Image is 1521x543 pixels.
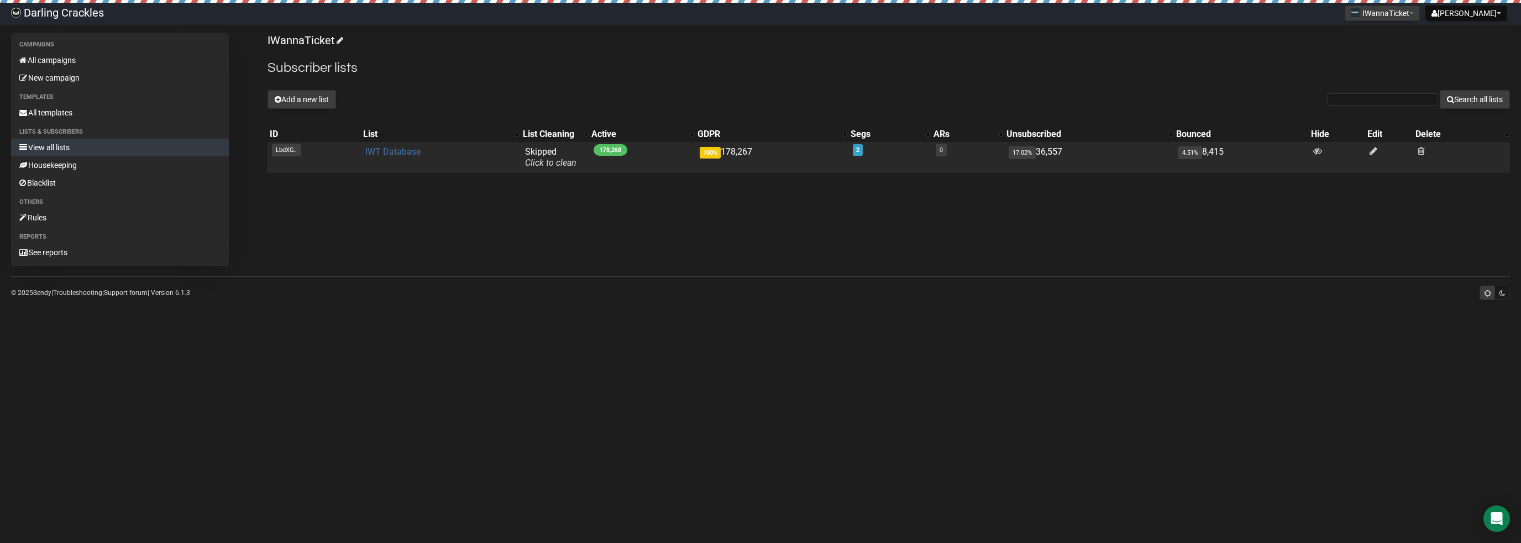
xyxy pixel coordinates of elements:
th: List Cleaning: No sort applied, activate to apply an ascending sort [521,126,589,142]
div: List Cleaning [523,129,578,140]
a: Support forum [104,289,148,297]
div: Edit [1367,129,1411,140]
a: 0 [940,146,943,154]
a: Sendy [33,289,51,297]
a: Troubleshooting [53,289,102,297]
a: Housekeeping [11,156,229,174]
li: Lists & subscribers [11,125,229,139]
button: Add a new list [268,90,336,109]
a: Blacklist [11,174,229,192]
a: See reports [11,244,229,261]
th: ARs: No sort applied, activate to apply an ascending sort [931,126,1004,142]
th: ID: No sort applied, sorting is disabled [268,126,361,142]
th: List: No sort applied, activate to apply an ascending sort [361,126,521,142]
div: GDPR [697,129,837,140]
div: Unsubscribed [1006,129,1163,140]
th: Active: No sort applied, activate to apply an ascending sort [589,126,695,142]
span: 178,268 [594,144,627,156]
th: Bounced: No sort applied, sorting is disabled [1174,126,1309,142]
span: Skipped [525,146,576,168]
a: IWannaTicket [268,34,342,47]
div: Open Intercom Messenger [1483,505,1510,532]
span: 17.02% [1009,146,1036,159]
th: Unsubscribed: No sort applied, activate to apply an ascending sort [1004,126,1174,142]
td: 8,415 [1174,142,1309,173]
a: All campaigns [11,51,229,69]
li: Others [11,196,229,209]
a: IWT Database [365,146,421,157]
a: 2 [856,146,859,154]
th: Hide: No sort applied, sorting is disabled [1309,126,1365,142]
span: 4.51% [1178,146,1202,159]
div: List [363,129,510,140]
li: Templates [11,91,229,104]
th: Segs: No sort applied, activate to apply an ascending sort [848,126,931,142]
a: New campaign [11,69,229,87]
h2: Subscriber lists [268,58,1510,78]
div: Hide [1311,129,1363,140]
th: Edit: No sort applied, sorting is disabled [1365,126,1413,142]
li: Campaigns [11,38,229,51]
th: Delete: No sort applied, activate to apply an ascending sort [1413,126,1510,142]
div: ID [270,129,359,140]
img: 1.png [1351,8,1360,17]
img: a5199ef85a574f23c5d8dbdd0683af66 [11,8,21,18]
div: Delete [1415,129,1499,140]
div: ARs [933,129,993,140]
th: GDPR: No sort applied, activate to apply an ascending sort [695,126,848,142]
span: 100% [700,147,721,159]
span: LbdXG.. [272,144,301,156]
button: [PERSON_NAME] [1425,6,1507,21]
a: Click to clean [525,157,576,168]
p: © 2025 | | | Version 6.1.3 [11,287,190,299]
div: Bounced [1176,129,1307,140]
td: 36,557 [1004,142,1174,173]
div: Segs [851,129,920,140]
td: 178,267 [695,142,848,173]
a: All templates [11,104,229,122]
a: View all lists [11,139,229,156]
div: Active [591,129,684,140]
a: Rules [11,209,229,226]
button: IWannaTicket [1345,6,1420,21]
li: Reports [11,230,229,244]
button: Search all lists [1440,90,1510,109]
